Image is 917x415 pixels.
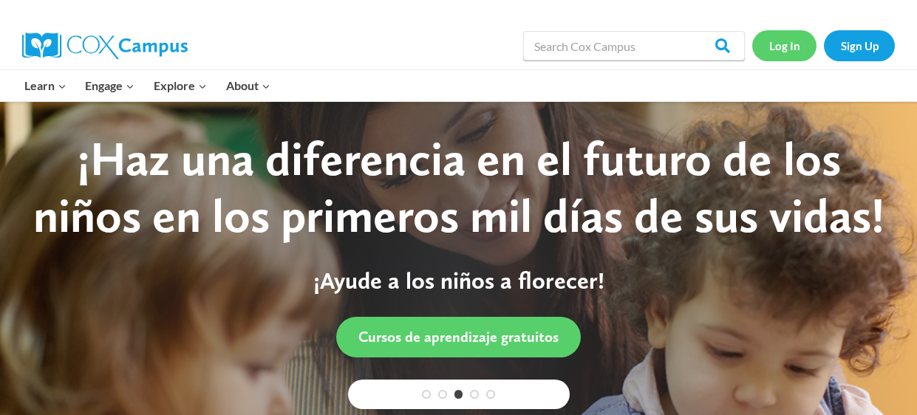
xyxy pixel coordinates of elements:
button: Child menu of Engage [76,70,145,101]
a: 1 [422,390,431,399]
a: 4 [470,390,479,399]
a: 5 [486,390,495,399]
p: ¡Ayude a los niños a florecer! [30,267,887,295]
nav: Secondary Navigation [752,30,895,61]
a: Sign Up [824,30,895,61]
a: Log In [752,30,817,61]
div: ¡Haz una diferencia en el futuro de los niños en los primeros mil días de sus vidas! [30,131,887,244]
button: Child menu of About [217,70,280,101]
a: 2 [438,390,447,399]
img: Cox Campus [22,32,188,59]
button: Child menu of Learn [15,70,76,101]
button: Child menu of Explore [144,70,217,101]
a: Cursos de aprendizaje gratuitos [336,317,581,357]
input: Search Cox Campus [523,31,745,61]
nav: Primary Navigation [15,70,279,101]
a: 3 [454,390,463,399]
span: Cursos de aprendizaje gratuitos [358,328,559,346]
